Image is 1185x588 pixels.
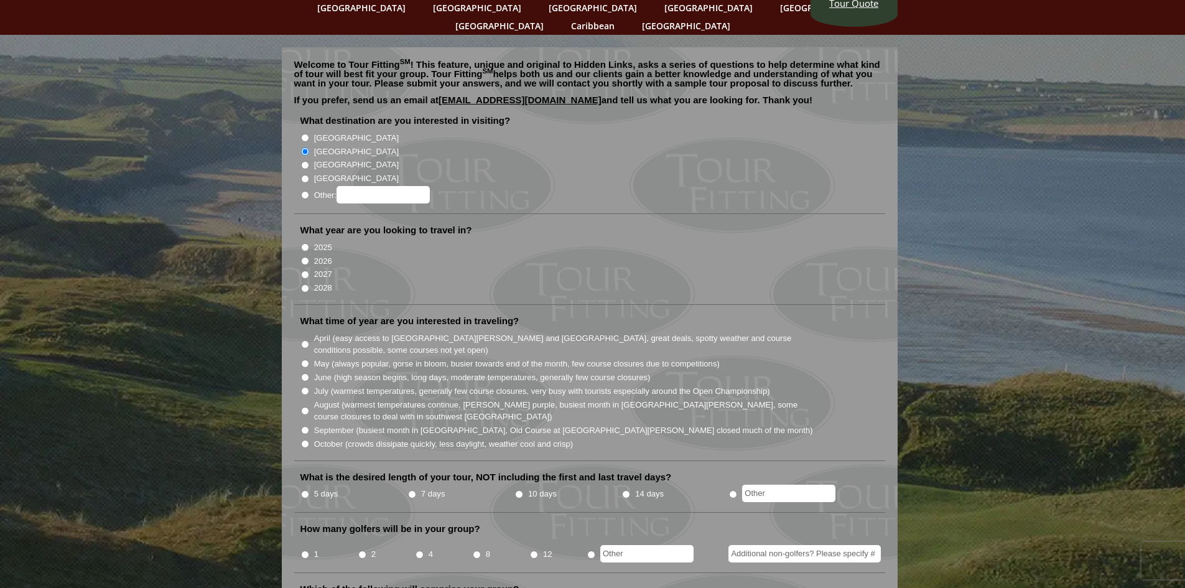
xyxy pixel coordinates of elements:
[314,159,399,171] label: [GEOGRAPHIC_DATA]
[314,371,651,384] label: June (high season begins, long days, moderate temperatures, generally few course closures)
[400,58,411,65] sup: SM
[314,268,332,281] label: 2027
[439,95,602,105] a: [EMAIL_ADDRESS][DOMAIN_NAME]
[635,488,664,500] label: 14 days
[300,114,511,127] label: What destination are you interested in visiting?
[371,548,376,561] label: 2
[728,545,881,562] input: Additional non-golfers? Please specify #
[314,358,720,370] label: May (always popular, gorse in bloom, busier towards end of the month, few course closures due to ...
[636,17,737,35] a: [GEOGRAPHIC_DATA]
[294,95,885,114] p: If you prefer, send us an email at and tell us what you are looking for. Thank you!
[314,488,338,500] label: 5 days
[300,315,519,327] label: What time of year are you interested in traveling?
[429,548,433,561] label: 4
[543,548,552,561] label: 12
[294,60,885,88] p: Welcome to Tour Fitting ! This feature, unique and original to Hidden Links, asks a series of que...
[314,385,770,398] label: July (warmest temperatures, generally few course closures, very busy with tourists especially aro...
[314,332,814,357] label: April (easy access to [GEOGRAPHIC_DATA][PERSON_NAME] and [GEOGRAPHIC_DATA], great deals, spotty w...
[337,186,430,203] input: Other:
[300,471,672,483] label: What is the desired length of your tour, NOT including the first and last travel days?
[314,548,318,561] label: 1
[314,146,399,158] label: [GEOGRAPHIC_DATA]
[314,172,399,185] label: [GEOGRAPHIC_DATA]
[449,17,550,35] a: [GEOGRAPHIC_DATA]
[314,186,430,203] label: Other:
[300,523,480,535] label: How many golfers will be in your group?
[565,17,621,35] a: Caribbean
[314,132,399,144] label: [GEOGRAPHIC_DATA]
[314,255,332,268] label: 2026
[314,241,332,254] label: 2025
[421,488,445,500] label: 7 days
[314,438,574,450] label: October (crowds dissipate quickly, less daylight, weather cool and crisp)
[742,485,835,502] input: Other
[300,224,472,236] label: What year are you looking to travel in?
[600,545,694,562] input: Other
[528,488,557,500] label: 10 days
[483,67,493,75] sup: SM
[314,424,813,437] label: September (busiest month in [GEOGRAPHIC_DATA], Old Course at [GEOGRAPHIC_DATA][PERSON_NAME] close...
[314,282,332,294] label: 2028
[314,399,814,423] label: August (warmest temperatures continue, [PERSON_NAME] purple, busiest month in [GEOGRAPHIC_DATA][P...
[486,548,490,561] label: 8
